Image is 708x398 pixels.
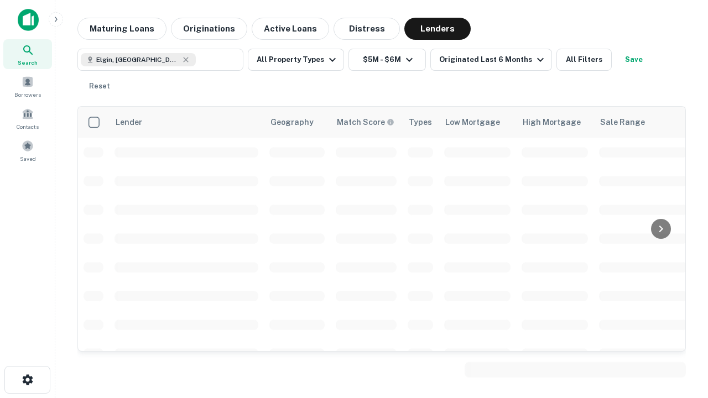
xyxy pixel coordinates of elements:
th: Geography [264,107,330,138]
button: Lenders [404,18,471,40]
button: Originations [171,18,247,40]
th: Capitalize uses an advanced AI algorithm to match your search with the best lender. The match sco... [330,107,402,138]
div: Capitalize uses an advanced AI algorithm to match your search with the best lender. The match sco... [337,116,394,128]
div: High Mortgage [523,116,581,129]
img: capitalize-icon.png [18,9,39,31]
span: Search [18,58,38,67]
div: Sale Range [600,116,645,129]
button: Originated Last 6 Months [430,49,552,71]
iframe: Chat Widget [653,274,708,327]
h6: Match Score [337,116,392,128]
th: Lender [109,107,264,138]
div: Low Mortgage [445,116,500,129]
span: Contacts [17,122,39,131]
a: Borrowers [3,71,52,101]
a: Search [3,39,52,69]
th: High Mortgage [516,107,594,138]
a: Contacts [3,103,52,133]
span: Borrowers [14,90,41,99]
button: Reset [82,75,117,97]
th: Sale Range [594,107,693,138]
span: Elgin, [GEOGRAPHIC_DATA], [GEOGRAPHIC_DATA] [96,55,179,65]
button: Active Loans [252,18,329,40]
span: Saved [20,154,36,163]
button: $5M - $6M [348,49,426,71]
button: All Filters [556,49,612,71]
button: Save your search to get updates of matches that match your search criteria. [616,49,652,71]
button: Maturing Loans [77,18,166,40]
th: Low Mortgage [439,107,516,138]
th: Types [402,107,439,138]
button: Distress [334,18,400,40]
div: Geography [270,116,314,129]
a: Saved [3,135,52,165]
div: Lender [116,116,142,129]
div: Originated Last 6 Months [439,53,547,66]
button: All Property Types [248,49,344,71]
div: Types [409,116,432,129]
